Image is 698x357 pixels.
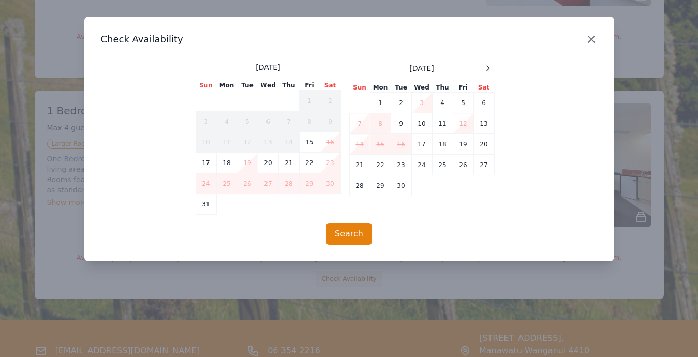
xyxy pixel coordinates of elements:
[370,155,391,175] td: 22
[411,155,432,175] td: 24
[411,113,432,134] td: 10
[349,175,370,196] td: 28
[216,173,237,194] td: 25
[216,132,237,153] td: 11
[391,83,411,93] th: Tue
[370,83,391,93] th: Mon
[237,81,258,91] th: Tue
[391,155,411,175] td: 23
[258,111,278,132] td: 6
[256,62,280,72] span: [DATE]
[196,81,216,91] th: Sun
[411,83,432,93] th: Wed
[196,194,216,215] td: 31
[299,91,320,111] td: 1
[432,113,453,134] td: 11
[320,111,340,132] td: 9
[370,113,391,134] td: 8
[320,81,340,91] th: Sat
[196,111,216,132] td: 3
[258,132,278,153] td: 13
[101,33,598,46] h3: Check Availability
[391,175,411,196] td: 30
[320,173,340,194] td: 30
[453,134,473,155] td: 19
[216,153,237,173] td: 18
[473,83,494,93] th: Sat
[411,134,432,155] td: 17
[320,132,340,153] td: 16
[473,113,494,134] td: 13
[216,81,237,91] th: Mon
[237,132,258,153] td: 12
[370,93,391,113] td: 1
[196,132,216,153] td: 10
[258,153,278,173] td: 20
[349,134,370,155] td: 14
[391,113,411,134] td: 9
[409,63,434,73] span: [DATE]
[278,132,299,153] td: 14
[473,134,494,155] td: 20
[453,155,473,175] td: 26
[320,153,340,173] td: 23
[237,153,258,173] td: 19
[391,134,411,155] td: 16
[453,83,473,93] th: Fri
[299,173,320,194] td: 29
[326,223,372,245] button: Search
[299,153,320,173] td: 22
[473,155,494,175] td: 27
[370,134,391,155] td: 15
[258,81,278,91] th: Wed
[411,93,432,113] td: 3
[278,81,299,91] th: Thu
[349,83,370,93] th: Sun
[432,155,453,175] td: 25
[278,153,299,173] td: 21
[349,155,370,175] td: 21
[453,93,473,113] td: 5
[299,132,320,153] td: 15
[432,93,453,113] td: 4
[196,173,216,194] td: 24
[432,134,453,155] td: 18
[196,153,216,173] td: 17
[320,91,340,111] td: 2
[216,111,237,132] td: 4
[258,173,278,194] td: 27
[278,111,299,132] td: 7
[349,113,370,134] td: 7
[237,111,258,132] td: 5
[473,93,494,113] td: 6
[278,173,299,194] td: 28
[237,173,258,194] td: 26
[299,111,320,132] td: 8
[453,113,473,134] td: 12
[391,93,411,113] td: 2
[370,175,391,196] td: 29
[432,83,453,93] th: Thu
[299,81,320,91] th: Fri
